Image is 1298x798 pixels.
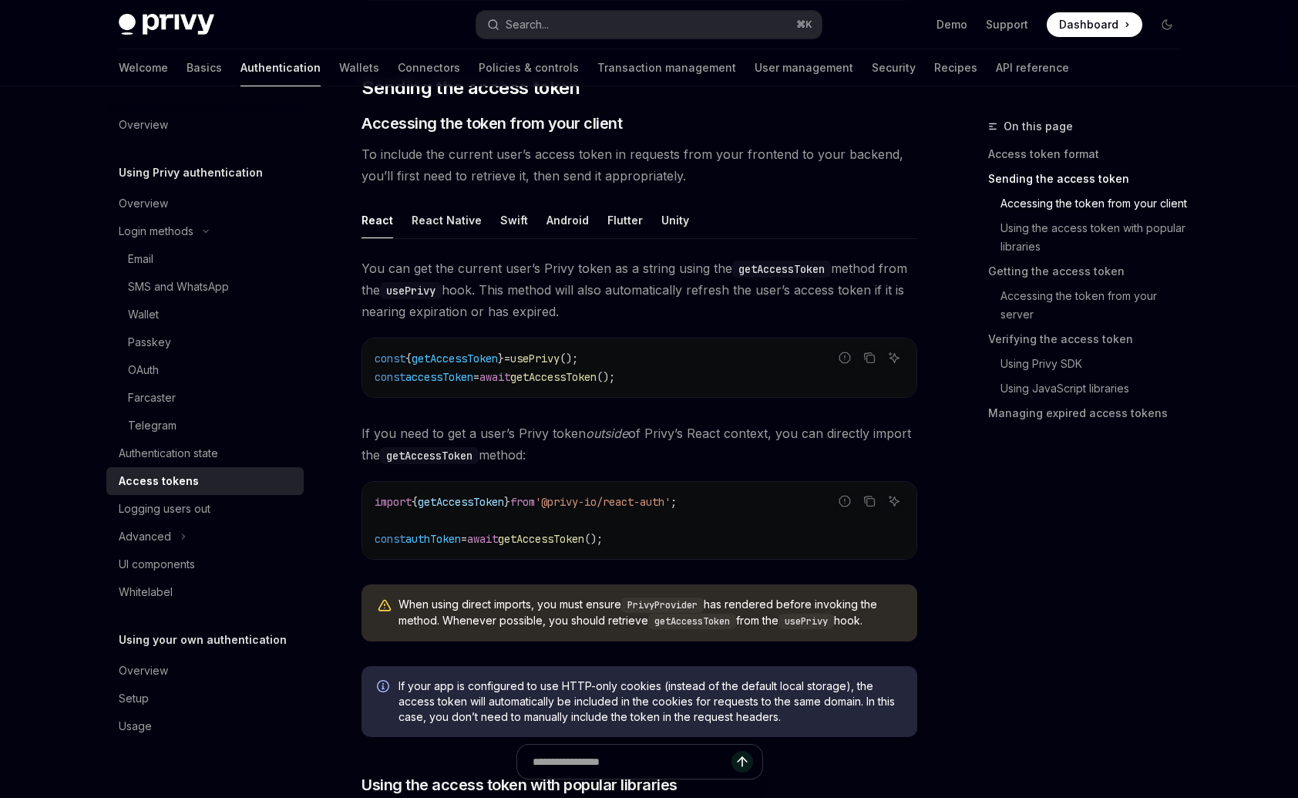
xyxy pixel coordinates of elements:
[119,49,168,86] a: Welcome
[119,689,149,708] div: Setup
[988,327,1192,352] a: Verifying the access token
[128,416,177,435] div: Telegram
[621,598,704,613] code: PrivyProvider
[732,261,831,278] code: getAccessToken
[398,678,902,725] span: If your app is configured to use HTTP-only cookies (instead of the default local storage), the ac...
[106,495,304,523] a: Logging users out
[535,495,671,509] span: '@privy-io/react-auth'
[778,614,834,629] code: usePrivy
[119,222,193,241] div: Login methods
[119,662,168,680] div: Overview
[755,49,853,86] a: User management
[607,202,643,238] div: Flutter
[510,495,535,509] span: from
[671,495,677,509] span: ;
[661,202,689,238] div: Unity
[560,352,578,365] span: ();
[506,15,549,34] div: Search...
[106,439,304,467] a: Authentication state
[119,583,173,601] div: Whitelabel
[412,495,418,509] span: {
[498,352,504,365] span: }
[128,361,159,379] div: OAuth
[361,113,622,134] span: Accessing the token from your client
[937,17,967,32] a: Demo
[106,301,304,328] a: Wallet
[648,614,736,629] code: getAccessToken
[361,143,917,187] span: To include the current user’s access token in requests from your frontend to your backend, you’ll...
[106,578,304,606] a: Whitelabel
[106,111,304,139] a: Overview
[361,76,580,100] span: Sending the access token
[119,555,195,574] div: UI components
[473,370,479,384] span: =
[872,49,916,86] a: Security
[584,532,603,546] span: ();
[835,348,855,368] button: Report incorrect code
[106,412,304,439] a: Telegram
[859,348,879,368] button: Copy the contents from the code block
[106,467,304,495] a: Access tokens
[106,384,304,412] a: Farcaster
[988,284,1192,327] a: Accessing the token from your server
[375,370,405,384] span: const
[375,352,405,365] span: const
[187,49,222,86] a: Basics
[119,527,171,546] div: Advanced
[412,352,498,365] span: getAccessToken
[106,245,304,273] a: Email
[988,142,1192,167] a: Access token format
[533,745,731,779] input: Ask a question...
[988,401,1192,426] a: Managing expired access tokens
[467,532,498,546] span: await
[377,598,392,614] svg: Warning
[240,49,321,86] a: Authentication
[510,352,560,365] span: usePrivy
[405,370,473,384] span: accessToken
[859,491,879,511] button: Copy the contents from the code block
[106,328,304,356] a: Passkey
[119,116,168,134] div: Overview
[476,11,822,39] button: Open search
[361,258,917,322] span: You can get the current user’s Privy token as a string using the method from the hook. This metho...
[119,444,218,463] div: Authentication state
[405,532,461,546] span: authToken
[884,491,904,511] button: Ask AI
[988,216,1192,259] a: Using the access token with popular libraries
[597,370,615,384] span: ();
[988,167,1192,191] a: Sending the access token
[375,495,412,509] span: import
[106,712,304,740] a: Usage
[988,259,1192,284] a: Getting the access token
[731,751,753,773] button: Send message
[119,717,152,736] div: Usage
[128,278,229,296] div: SMS and WhatsApp
[361,202,393,238] div: React
[119,163,263,182] h5: Using Privy authentication
[1004,117,1073,136] span: On this page
[380,447,479,464] code: getAccessToken
[106,190,304,217] a: Overview
[996,49,1069,86] a: API reference
[405,352,412,365] span: {
[106,356,304,384] a: OAuth
[461,532,467,546] span: =
[119,631,287,649] h5: Using your own authentication
[988,376,1192,401] a: Using JavaScript libraries
[986,17,1028,32] a: Support
[1059,17,1118,32] span: Dashboard
[106,523,304,551] button: Toggle Advanced section
[119,472,199,490] div: Access tokens
[934,49,977,86] a: Recipes
[597,49,736,86] a: Transaction management
[510,370,597,384] span: getAccessToken
[119,194,168,213] div: Overview
[418,495,504,509] span: getAccessToken
[479,370,510,384] span: await
[119,500,210,518] div: Logging users out
[398,49,460,86] a: Connectors
[106,657,304,685] a: Overview
[835,491,855,511] button: Report incorrect code
[1155,12,1179,37] button: Toggle dark mode
[380,282,442,299] code: usePrivy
